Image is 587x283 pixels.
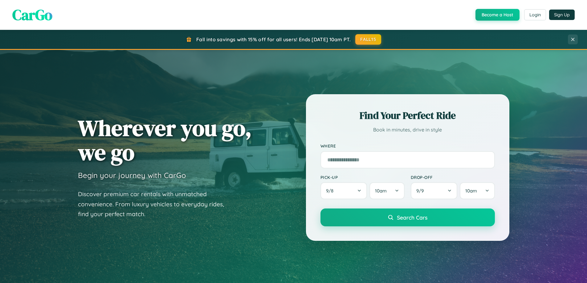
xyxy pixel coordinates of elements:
[78,116,252,164] h1: Wherever you go, we go
[326,188,336,194] span: 9 / 8
[12,5,52,25] span: CarGo
[320,125,495,134] p: Book in minutes, drive in style
[460,182,495,199] button: 10am
[320,109,495,122] h2: Find Your Perfect Ride
[355,34,381,45] button: FALL15
[320,208,495,226] button: Search Cars
[320,175,405,180] label: Pick-up
[369,182,404,199] button: 10am
[416,188,427,194] span: 9 / 9
[465,188,477,194] span: 10am
[411,175,495,180] label: Drop-off
[196,36,351,42] span: Fall into savings with 15% off for all users! Ends [DATE] 10am PT.
[549,10,575,20] button: Sign Up
[397,214,427,221] span: Search Cars
[375,188,387,194] span: 10am
[320,144,495,149] label: Where
[475,9,520,21] button: Become a Host
[524,9,546,20] button: Login
[78,171,186,180] h3: Begin your journey with CarGo
[320,182,367,199] button: 9/8
[411,182,458,199] button: 9/9
[78,189,232,219] p: Discover premium car rentals with unmatched convenience. From luxury vehicles to everyday rides, ...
